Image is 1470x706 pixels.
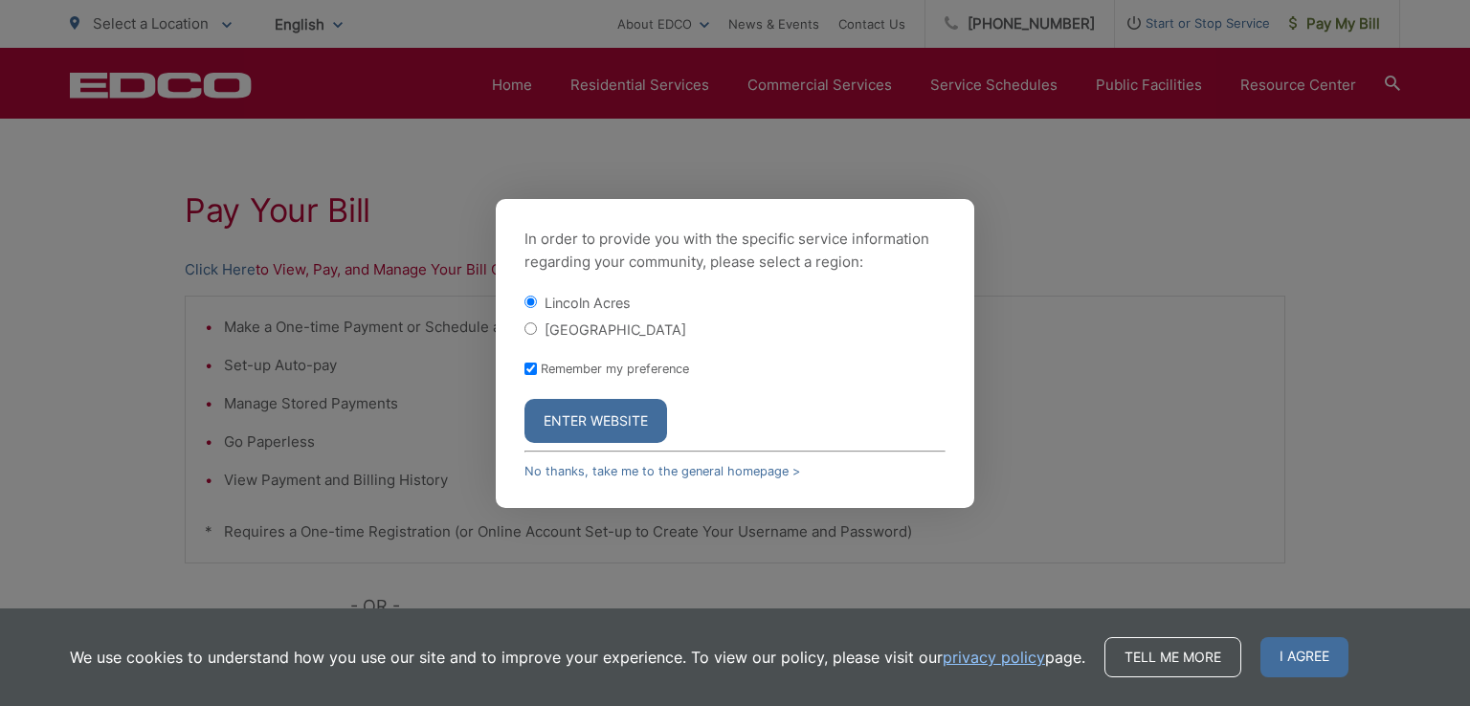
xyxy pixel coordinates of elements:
[541,362,689,376] label: Remember my preference
[524,228,946,274] p: In order to provide you with the specific service information regarding your community, please se...
[545,295,631,311] label: Lincoln Acres
[545,321,686,338] label: [GEOGRAPHIC_DATA]
[943,646,1045,669] a: privacy policy
[1260,637,1348,677] span: I agree
[524,464,800,478] a: No thanks, take me to the general homepage >
[70,646,1085,669] p: We use cookies to understand how you use our site and to improve your experience. To view our pol...
[524,399,667,443] button: Enter Website
[1104,637,1241,677] a: Tell me more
